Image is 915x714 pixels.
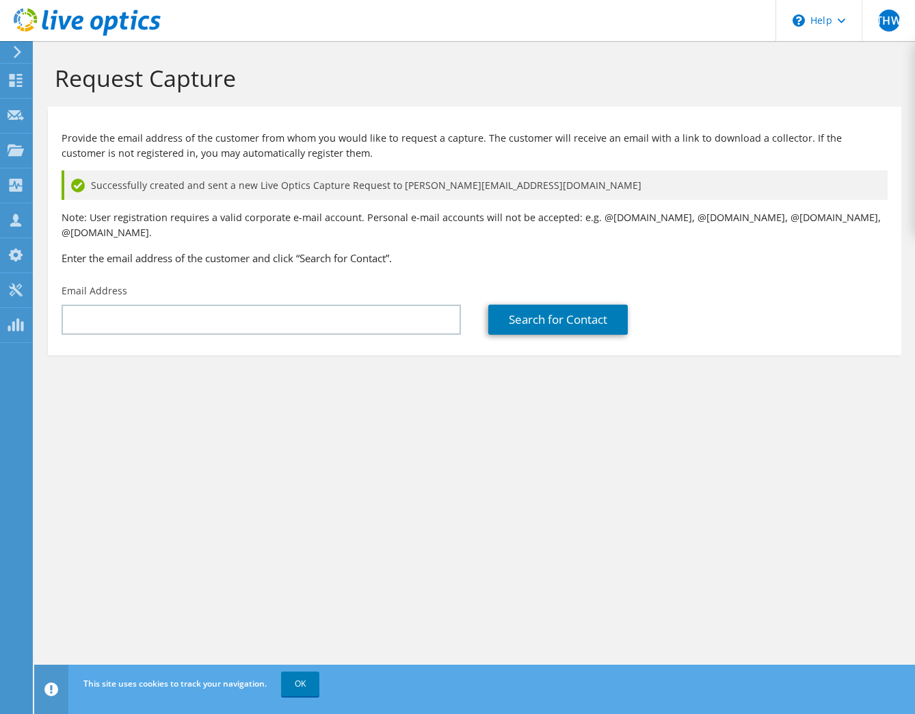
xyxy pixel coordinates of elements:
span: Successfully created and sent a new Live Optics Capture Request to [PERSON_NAME][EMAIL_ADDRESS][D... [91,178,641,193]
h1: Request Capture [55,64,888,92]
p: Note: User registration requires a valid corporate e-mail account. Personal e-mail accounts will ... [62,210,888,240]
h3: Enter the email address of the customer and click “Search for Contact”. [62,251,888,266]
a: Search for Contact [488,305,628,335]
a: OK [281,672,319,696]
p: Provide the email address of the customer from whom you would like to request a capture. The cust... [62,131,888,161]
svg: \n [793,14,805,27]
span: This site uses cookies to track your navigation. [83,678,267,689]
label: Email Address [62,284,127,298]
span: THW [878,10,900,31]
